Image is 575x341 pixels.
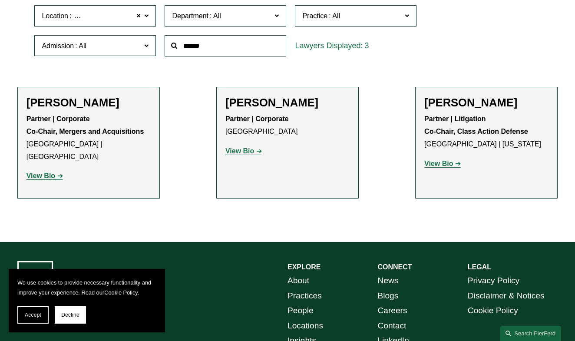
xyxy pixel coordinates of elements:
span: Accept [25,312,41,318]
strong: View Bio [225,147,254,155]
p: We use cookies to provide necessary functionality and improve your experience. Read our . [17,278,156,298]
span: 3 [365,41,369,50]
button: Decline [55,306,86,324]
button: Accept [17,306,49,324]
span: Decline [61,312,79,318]
a: Disclaimer & Notices [468,288,545,304]
a: Contact [377,318,406,334]
strong: Partner | Litigation Co-Chair, Class Action Defense [424,115,528,135]
a: Practices [287,288,322,304]
strong: LEGAL [468,263,491,271]
strong: View Bio [424,160,453,167]
a: About [287,273,309,288]
a: News [377,273,398,288]
span: Practice [302,12,327,20]
strong: Co-Chair, Mergers and Acquisitions [26,128,144,135]
a: View Bio [26,172,63,179]
a: Locations [287,318,323,334]
section: Cookie banner [9,269,165,332]
strong: EXPLORE [287,263,321,271]
a: People [287,303,314,318]
a: View Bio [225,147,262,155]
a: Cookie Policy [468,303,518,318]
p: [GEOGRAPHIC_DATA] | [GEOGRAPHIC_DATA] [26,113,151,163]
h2: [PERSON_NAME] [26,96,151,109]
span: Department [172,12,208,20]
strong: Partner | Corporate [26,115,90,122]
span: Location [42,12,68,20]
a: Blogs [377,288,398,304]
h2: [PERSON_NAME] [424,96,549,109]
p: [GEOGRAPHIC_DATA] | [US_STATE] [424,113,549,150]
strong: CONNECT [377,263,412,271]
a: View Bio [424,160,461,167]
p: [GEOGRAPHIC_DATA] [225,113,350,138]
span: Admission [42,42,74,50]
h2: [PERSON_NAME] [225,96,350,109]
strong: Partner | Corporate [225,115,289,122]
a: Cookie Policy [104,289,138,296]
span: [GEOGRAPHIC_DATA] [73,10,145,22]
a: Search this site [500,326,561,341]
strong: View Bio [26,172,55,179]
a: Privacy Policy [468,273,519,288]
a: Careers [377,303,407,318]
